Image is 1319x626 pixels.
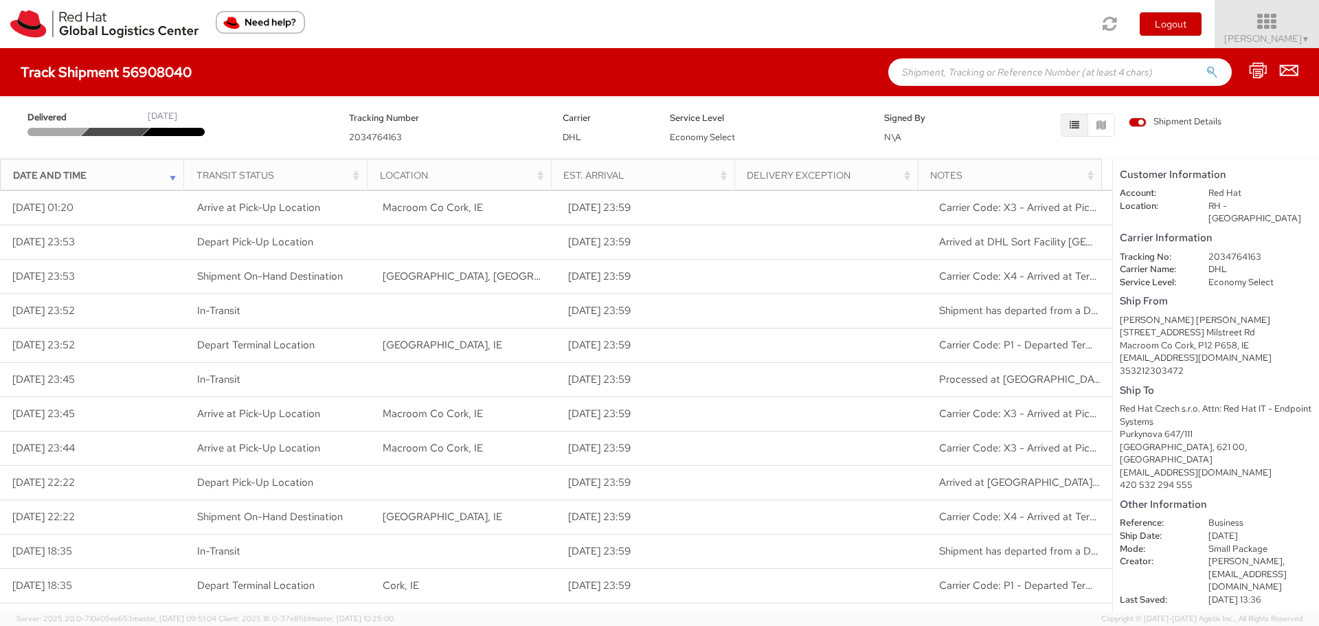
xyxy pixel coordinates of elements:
div: [GEOGRAPHIC_DATA], 621 00, [GEOGRAPHIC_DATA] [1120,441,1312,467]
dt: Ship Date: [1109,530,1198,543]
div: [PERSON_NAME] [PERSON_NAME] [1120,314,1312,327]
td: [DATE] 23:59 [556,432,741,466]
div: Delivery Exception [747,168,914,182]
span: Carrier Code: X3 - Arrived at Pick-up Location [939,441,1154,455]
span: Depart Pick-Up Location [197,235,313,249]
div: 353212303472 [1120,365,1312,378]
dt: Tracking No: [1109,251,1198,264]
div: Red Hat Czech s.r.o. Attn: Red Hat IT - Endpoint Systems [1120,403,1312,428]
span: master, [DATE] 10:25:00 [310,614,394,623]
span: 2034764163 [349,131,402,143]
span: master, [DATE] 09:51:04 [133,614,216,623]
td: [DATE] 23:59 [556,363,741,397]
span: Server: 2025.20.0-710e05ee653 [16,614,216,623]
dt: Creator: [1109,555,1198,568]
span: Carrier Code: X3 - Arrived at Pick-up Location [939,201,1154,214]
div: [DATE] [148,110,177,123]
td: [DATE] 23:59 [556,535,741,569]
span: [PERSON_NAME] [1224,32,1310,45]
dt: Mode: [1109,543,1198,556]
td: [DATE] 23:59 [556,328,741,363]
dt: Account: [1109,187,1198,200]
div: 420 532 294 555 [1120,479,1312,492]
span: Arrive at Pick-Up Location [197,441,320,455]
div: Macroom Co Cork, P12 P658, IE [1120,339,1312,353]
img: rh-logistics-00dfa346123c4ec078e1.svg [10,10,199,38]
span: Cork, IE [383,579,419,592]
span: Copyright © [DATE]-[DATE] Agistix Inc., All Rights Reserved [1101,614,1303,625]
h5: Service Level [670,113,864,123]
span: Brussels, BE [383,269,598,283]
button: Logout [1140,12,1202,36]
div: Est. Arrival [563,168,730,182]
dt: Last Saved: [1109,594,1198,607]
h5: Carrier [563,113,649,123]
td: [DATE] 23:59 [556,466,741,500]
span: Carrier Code: X3 - Arrived at Pick-up Location [939,407,1154,421]
div: Location [380,168,547,182]
div: Transit Status [196,168,363,182]
span: Shipment Details [1129,115,1221,128]
h5: Tracking Number [349,113,543,123]
dt: Service Level: [1109,276,1198,289]
div: [STREET_ADDRESS] Milstreet Rd [1120,326,1312,339]
h5: Carrier Information [1120,232,1312,244]
td: [DATE] 23:59 [556,569,741,603]
span: N\A [884,131,901,143]
span: Carrier Code: P1 - Departed Terminal Location [939,338,1153,352]
label: Shipment Details [1129,115,1221,131]
div: [EMAIL_ADDRESS][DOMAIN_NAME] [1120,352,1312,365]
span: Macroom Co Cork, IE [383,407,483,421]
button: Need help? [216,11,305,34]
div: Date and Time [13,168,180,182]
span: Arrive at Pick-Up Location [197,407,320,421]
h5: Other Information [1120,499,1312,511]
input: Shipment, Tracking or Reference Number (at least 4 chars) [888,58,1232,86]
h5: Customer Information [1120,169,1312,181]
span: DHL [563,131,581,143]
span: Client: 2025.18.0-37e85b1 [218,614,394,623]
span: Carrier Code: P1 - Departed Terminal Location [939,579,1153,592]
span: Depart Terminal Location [197,338,315,352]
td: [DATE] 23:59 [556,294,741,328]
div: [EMAIL_ADDRESS][DOMAIN_NAME] [1120,467,1312,480]
span: Economy Select [670,131,735,143]
span: Shipment On-Hand Destination [197,269,343,283]
span: [PERSON_NAME], [1208,555,1285,567]
dt: Location: [1109,200,1198,213]
span: In-Transit [197,544,240,558]
span: Arrive at Pick-Up Location [197,201,320,214]
span: In-Transit [197,304,240,317]
span: Delivered [27,111,87,124]
span: ▼ [1302,34,1310,45]
td: [DATE] 23:59 [556,260,741,294]
dt: Carrier Name: [1109,263,1198,276]
span: Dublin, IE [383,338,502,352]
span: Depart Terminal Location [197,579,315,592]
h5: Ship To [1120,385,1312,396]
span: Carrier Code: X4 - Arrived at Terminal Location [939,269,1158,283]
div: Purkynova 647/111 [1120,428,1312,441]
td: [DATE] 23:59 [556,191,741,225]
span: Carrier Code: X4 - Arrived at Terminal Location [939,510,1158,524]
h4: Track Shipment 56908040 [21,65,192,80]
span: Macroom Co Cork, IE [383,441,483,455]
div: Notes [930,168,1097,182]
span: In-Transit [197,372,240,386]
h5: Ship From [1120,295,1312,307]
span: Shipment On-Hand Destination [197,510,343,524]
h5: Signed By [884,113,971,123]
td: [DATE] 23:59 [556,225,741,260]
span: Macroom Co Cork, IE [383,201,483,214]
dt: Reference: [1109,517,1198,530]
span: Dublin, IE [383,510,502,524]
td: [DATE] 23:59 [556,397,741,432]
td: [DATE] 23:59 [556,500,741,535]
span: Depart Pick-Up Location [197,476,313,489]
